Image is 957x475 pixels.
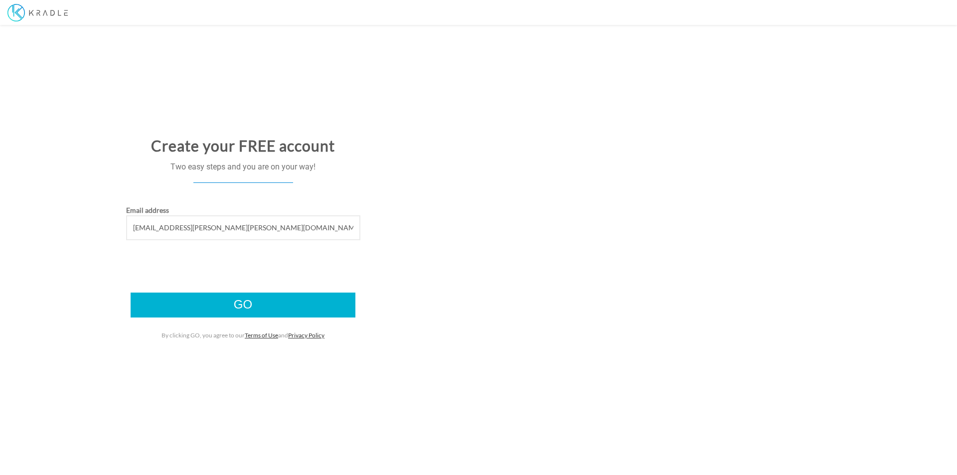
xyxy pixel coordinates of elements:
[126,215,360,240] input: Email
[7,138,478,154] h2: Create your FREE account
[161,331,324,339] label: By clicking GO, you agree to our and
[126,205,169,215] label: Email address
[7,4,68,21] img: Kradle
[245,331,278,339] a: Terms of Use
[7,161,478,173] p: Two easy steps and you are on your way!
[288,331,324,339] a: Privacy Policy
[131,293,355,317] input: Go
